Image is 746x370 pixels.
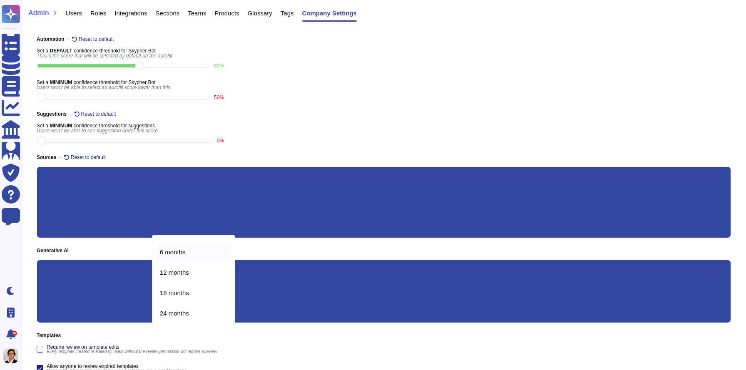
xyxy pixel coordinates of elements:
[28,10,49,16] span: Admin
[160,289,227,297] div: 18 months
[50,79,72,85] b: MINIMUM
[160,269,189,276] span: 12 months
[81,112,116,117] span: Reset to default
[214,95,224,100] label: 50 %
[47,345,217,350] span: Require review on template edits
[47,350,217,354] span: Every template created or edited by users without the review permission will require a review
[114,10,147,16] span: Integrations
[47,364,187,369] span: Allow anyone to review expired templates
[50,123,72,129] b: MINIMUM
[2,347,24,365] button: user
[160,269,227,276] div: 12 months
[160,248,227,256] div: 6 months
[66,10,82,16] span: Users
[217,138,224,143] label: 0 %
[72,37,114,42] button: Reset to default
[281,10,294,16] span: Tags
[302,10,357,16] span: Company Settings
[157,243,231,261] div: 6 months
[37,48,224,53] span: Set a confidence threshold for Skypher Bot
[248,10,272,16] span: Glossary
[37,128,224,133] span: Users won't be able to see suggestion under this score
[160,310,227,317] div: 24 months
[37,53,224,58] span: This is the score that will be selected by default on the autofill
[37,248,731,253] span: Generative AI
[156,10,180,16] span: Sections
[157,304,231,323] div: 24 months
[214,10,239,16] span: Products
[188,10,206,16] span: Teams
[37,85,224,90] span: Users won't be able to select an autofill score lower than this
[75,112,116,117] button: Reset to default
[214,63,224,68] label: 80 %
[50,48,72,54] b: DEFAULT
[157,263,231,282] div: 12 months
[160,248,186,256] span: 6 months
[37,112,731,117] span: Suggestions
[37,37,731,42] span: Automation
[3,348,18,363] img: user
[12,331,17,336] div: 9+
[64,155,106,160] button: Reset to default
[160,289,189,297] span: 18 months
[37,80,224,85] span: Set a confidence threshold for Skypher Bot
[71,155,106,160] span: Reset to default
[37,123,224,128] span: Set a confidence threshold for suggestions
[37,155,731,160] span: Sources
[157,283,231,302] div: 18 months
[79,37,114,42] span: Reset to default
[37,333,731,338] span: Templates
[160,310,189,317] span: 24 months
[90,10,106,16] span: Roles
